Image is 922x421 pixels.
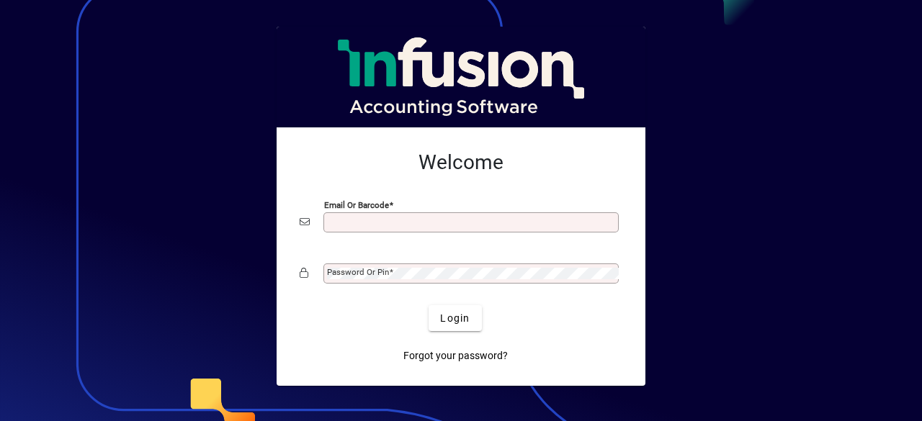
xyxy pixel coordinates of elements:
h2: Welcome [300,150,622,175]
mat-label: Email or Barcode [324,200,389,210]
mat-label: Password or Pin [327,267,389,277]
span: Forgot your password? [403,348,508,363]
button: Login [429,305,481,331]
a: Forgot your password? [398,343,514,368]
span: Login [440,311,470,326]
